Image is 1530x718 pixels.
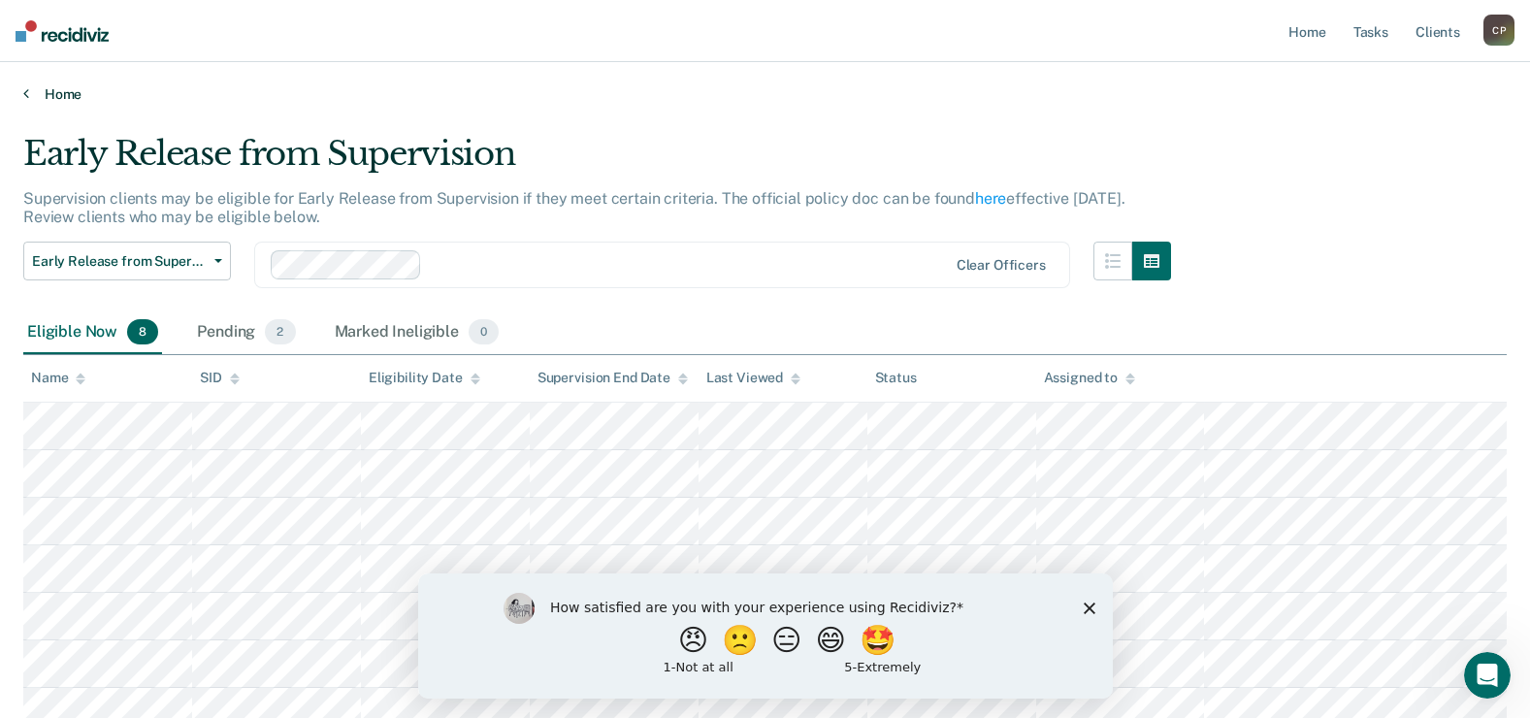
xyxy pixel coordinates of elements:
div: Supervision End Date [537,370,688,386]
div: Eligible Now8 [23,311,162,354]
span: Early Release from Supervision [32,253,207,270]
p: Supervision clients may be eligible for Early Release from Supervision if they meet certain crite... [23,189,1125,226]
iframe: Intercom live chat [1464,652,1511,699]
div: Clear officers [957,257,1046,274]
div: Early Release from Supervision [23,134,1171,189]
span: 0 [469,319,499,344]
a: Home [23,85,1507,103]
div: Last Viewed [706,370,800,386]
button: CP [1483,15,1514,46]
span: 8 [127,319,158,344]
button: Early Release from Supervision [23,242,231,280]
span: 2 [265,319,295,344]
div: C P [1483,15,1514,46]
div: Marked Ineligible0 [331,311,504,354]
div: Pending2 [193,311,299,354]
div: Eligibility Date [369,370,480,386]
div: SID [200,370,240,386]
div: Status [875,370,917,386]
img: Recidiviz [16,20,109,42]
iframe: Survey by Kim from Recidiviz [418,573,1113,699]
a: here [975,189,1006,208]
div: Name [31,370,85,386]
div: Assigned to [1044,370,1135,386]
